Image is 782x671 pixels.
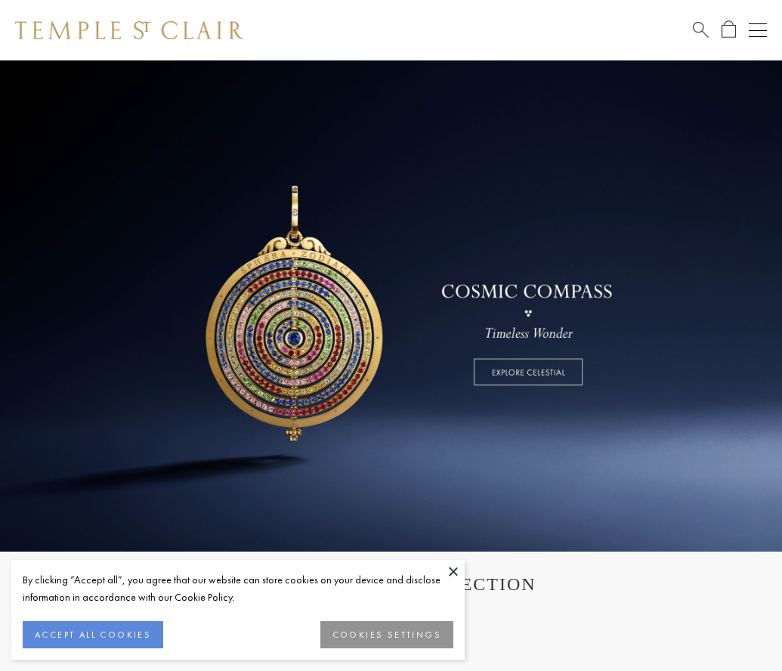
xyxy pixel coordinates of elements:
button: ACCEPT ALL COOKIES [23,621,163,648]
a: Open Shopping Bag [722,20,736,39]
div: By clicking “Accept all”, you agree that our website can store cookies on your device and disclos... [23,571,453,606]
img: Temple St. Clair [15,21,243,39]
button: Open navigation [749,21,767,39]
a: Search [693,20,709,39]
button: COOKIES SETTINGS [320,621,453,648]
